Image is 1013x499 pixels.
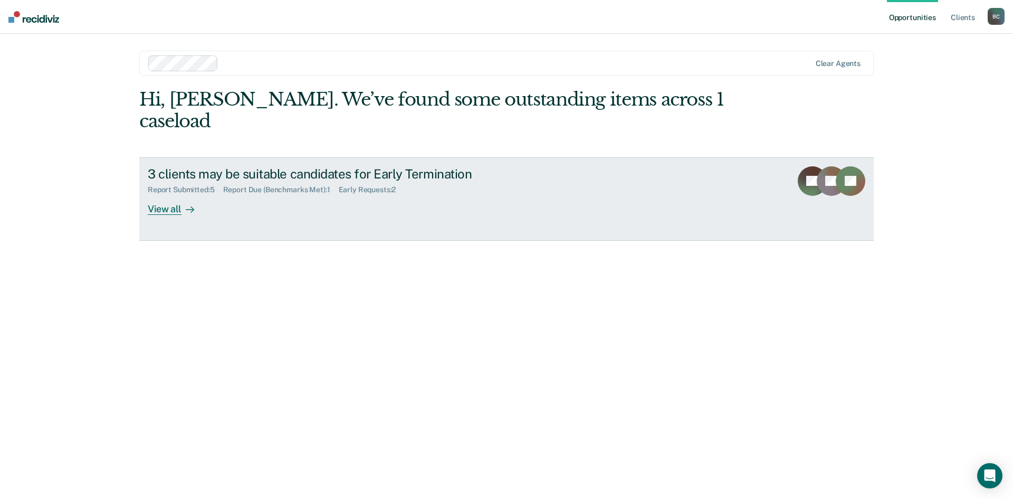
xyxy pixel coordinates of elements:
div: Report Due (Benchmarks Met) : 1 [223,185,339,194]
div: View all [148,194,207,215]
div: Clear agents [816,59,861,68]
div: Early Requests : 2 [339,185,405,194]
div: Hi, [PERSON_NAME]. We’ve found some outstanding items across 1 caseload [139,89,727,132]
div: Open Intercom Messenger [977,463,1002,488]
div: Report Submitted : 5 [148,185,223,194]
div: B C [988,8,1005,25]
a: 3 clients may be suitable candidates for Early TerminationReport Submitted:5Report Due (Benchmark... [139,157,874,241]
div: 3 clients may be suitable candidates for Early Termination [148,166,518,182]
button: BC [988,8,1005,25]
img: Recidiviz [8,11,59,23]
